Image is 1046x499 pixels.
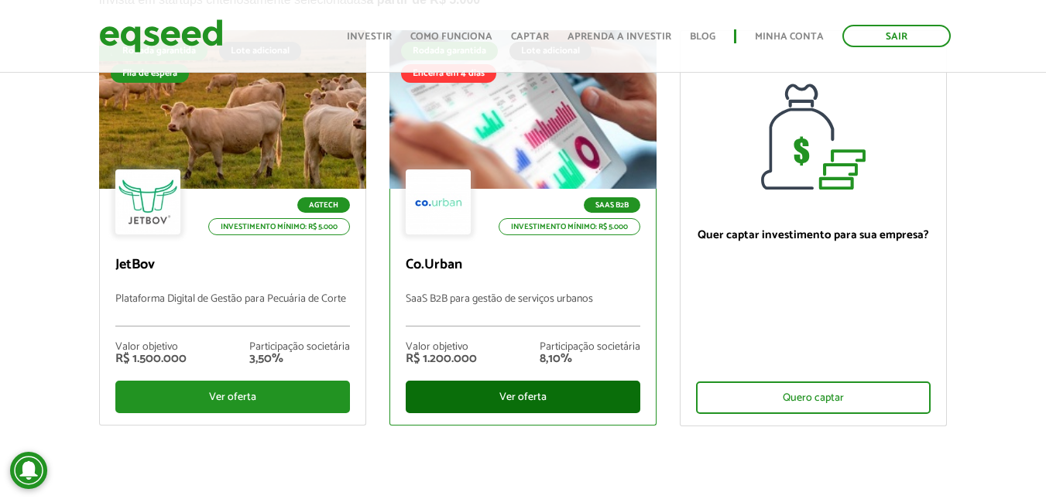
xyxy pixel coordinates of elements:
[208,218,350,235] p: Investimento mínimo: R$ 5.000
[680,30,947,426] a: Quer captar investimento para sua empresa? Quero captar
[511,32,549,42] a: Captar
[115,257,350,274] p: JetBov
[842,25,951,47] a: Sair
[568,32,671,42] a: Aprenda a investir
[499,218,640,235] p: Investimento mínimo: R$ 5.000
[389,30,657,426] a: Rodada garantida Lote adicional Encerra em 4 dias SaaS B2B Investimento mínimo: R$ 5.000 Co.Urban...
[584,197,640,213] p: SaaS B2B
[696,228,931,242] p: Quer captar investimento para sua empresa?
[99,15,223,56] img: EqSeed
[410,32,492,42] a: Como funciona
[347,32,392,42] a: Investir
[249,342,350,353] div: Participação societária
[406,353,477,365] div: R$ 1.200.000
[540,353,640,365] div: 8,10%
[99,30,366,426] a: Fila de espera Rodada garantida Lote adicional Fila de espera Agtech Investimento mínimo: R$ 5.00...
[540,342,640,353] div: Participação societária
[115,293,350,326] p: Plataforma Digital de Gestão para Pecuária de Corte
[406,293,640,326] p: SaaS B2B para gestão de serviços urbanos
[115,381,350,413] div: Ver oferta
[406,257,640,274] p: Co.Urban
[249,353,350,365] div: 3,50%
[696,381,931,414] div: Quero captar
[297,197,350,213] p: Agtech
[115,353,187,365] div: R$ 1.500.000
[111,64,189,83] div: Fila de espera
[755,32,824,42] a: Minha conta
[401,64,496,83] div: Encerra em 4 dias
[115,342,187,353] div: Valor objetivo
[406,342,477,353] div: Valor objetivo
[690,32,715,42] a: Blog
[406,381,640,413] div: Ver oferta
